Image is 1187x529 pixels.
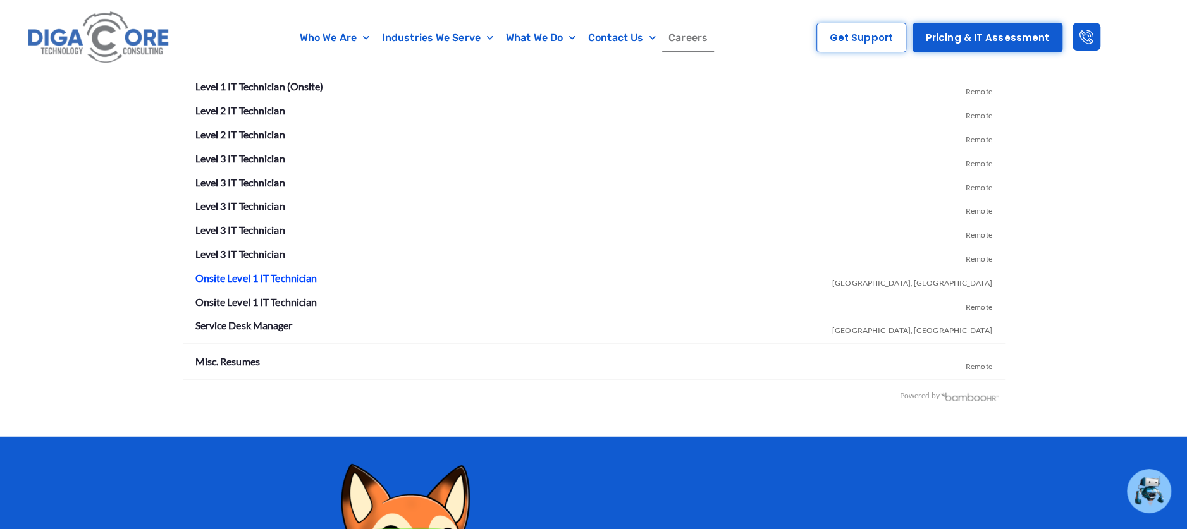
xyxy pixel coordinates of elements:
[662,23,714,52] a: Careers
[195,80,324,92] a: Level 1 IT Technician (Onsite)
[195,296,317,308] a: Onsite Level 1 IT Technician
[582,23,662,52] a: Contact Us
[195,272,317,284] a: Onsite Level 1 IT Technician
[966,101,992,125] span: Remote
[195,176,285,188] a: Level 3 IT Technician
[195,355,260,367] a: Misc. Resumes
[195,319,293,331] a: Service Desk Manager
[195,224,285,236] a: Level 3 IT Technician
[195,104,285,116] a: Level 2 IT Technician
[966,197,992,221] span: Remote
[966,173,992,197] span: Remote
[500,23,582,52] a: What We Do
[940,391,999,401] img: BambooHR - HR software
[966,125,992,149] span: Remote
[293,23,376,52] a: Who We Are
[966,221,992,245] span: Remote
[913,23,1062,52] a: Pricing & IT Assessment
[832,316,992,340] span: [GEOGRAPHIC_DATA], [GEOGRAPHIC_DATA]
[183,387,999,405] div: Powered by
[195,200,285,212] a: Level 3 IT Technician
[195,128,285,140] a: Level 2 IT Technician
[195,248,285,260] a: Level 3 IT Technician
[233,23,773,52] nav: Menu
[816,23,906,52] a: Get Support
[24,6,174,70] img: Digacore logo 1
[830,33,893,42] span: Get Support
[966,149,992,173] span: Remote
[926,33,1049,42] span: Pricing & IT Assessment
[966,77,992,101] span: Remote
[966,293,992,317] span: Remote
[195,152,285,164] a: Level 3 IT Technician
[832,269,992,293] span: [GEOGRAPHIC_DATA], [GEOGRAPHIC_DATA]
[376,23,500,52] a: Industries We Serve
[966,245,992,269] span: Remote
[966,352,992,376] span: Remote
